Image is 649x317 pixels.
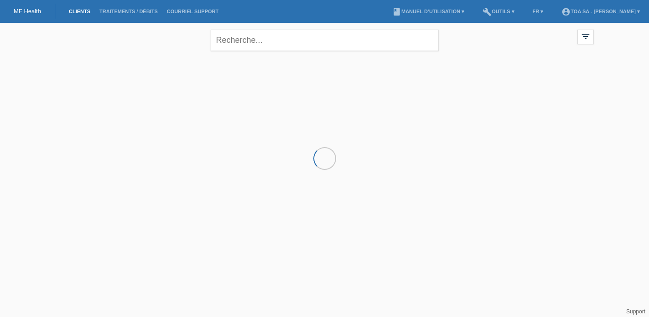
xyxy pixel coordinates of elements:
[211,30,439,51] input: Recherche...
[626,308,645,315] a: Support
[561,7,571,16] i: account_circle
[581,31,591,41] i: filter_list
[528,9,548,14] a: FR ▾
[64,9,95,14] a: Clients
[162,9,223,14] a: Courriel Support
[388,9,469,14] a: bookManuel d’utilisation ▾
[95,9,162,14] a: Traitements / débits
[483,7,492,16] i: build
[14,8,41,15] a: MF Health
[478,9,519,14] a: buildOutils ▾
[392,7,401,16] i: book
[557,9,644,14] a: account_circleTOA SA - [PERSON_NAME] ▾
